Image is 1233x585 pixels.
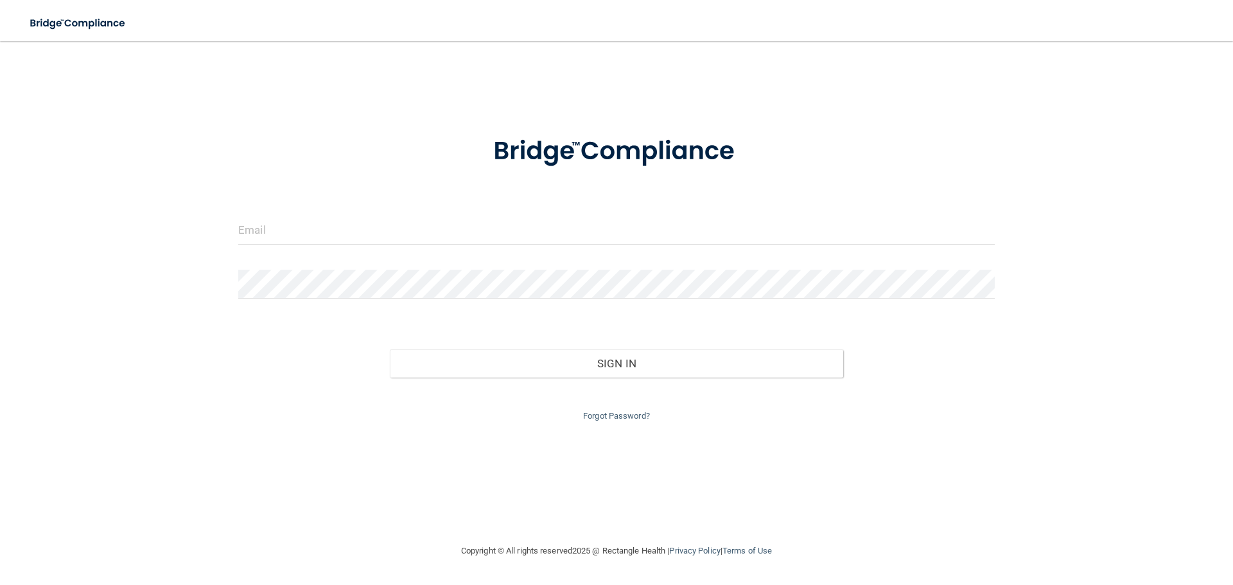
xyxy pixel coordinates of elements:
[19,10,137,37] img: bridge_compliance_login_screen.278c3ca4.svg
[467,118,766,185] img: bridge_compliance_login_screen.278c3ca4.svg
[390,349,844,378] button: Sign In
[382,530,851,572] div: Copyright © All rights reserved 2025 @ Rectangle Health | |
[583,411,650,421] a: Forgot Password?
[722,546,772,555] a: Terms of Use
[669,546,720,555] a: Privacy Policy
[238,216,995,245] input: Email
